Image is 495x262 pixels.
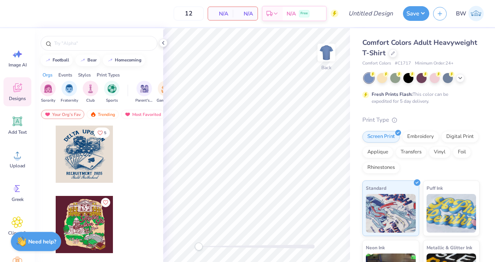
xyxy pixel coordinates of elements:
[157,81,174,104] div: filter for Game Day
[125,112,131,117] img: most_fav.gif
[87,110,119,119] div: Trending
[9,62,27,68] span: Image AI
[300,11,308,16] span: Free
[86,98,95,104] span: Club
[396,146,427,158] div: Transfers
[61,98,78,104] span: Fraternity
[366,184,386,192] span: Standard
[135,98,153,104] span: Parent's Weekend
[195,243,203,250] div: Accessibility label
[372,91,467,105] div: This color can be expedited for 5 day delivery.
[135,81,153,104] div: filter for Parent's Weekend
[441,131,479,143] div: Digital Print
[97,71,120,78] div: Print Types
[9,95,26,102] span: Designs
[43,71,53,78] div: Orgs
[366,194,416,233] img: Standard
[53,58,69,62] div: football
[429,146,451,158] div: Vinyl
[104,131,106,135] span: 5
[237,10,253,18] span: N/A
[395,60,411,67] span: # C1717
[53,39,152,47] input: Try "Alpha"
[90,112,96,117] img: trending.gif
[468,6,484,21] img: Brooke Williams
[366,243,385,252] span: Neon Ink
[83,81,98,104] div: filter for Club
[362,162,400,174] div: Rhinestones
[28,238,56,245] strong: Need help?
[41,54,73,66] button: football
[427,194,476,233] img: Puff Ink
[456,9,466,18] span: BW
[61,81,78,104] button: filter button
[83,81,98,104] button: filter button
[94,128,110,138] button: Like
[427,243,472,252] span: Metallic & Glitter Ink
[58,71,72,78] div: Events
[321,64,331,71] div: Back
[41,98,55,104] span: Sorority
[161,84,170,93] img: Game Day Image
[157,98,174,104] span: Game Day
[107,58,113,63] img: trend_line.gif
[452,6,487,21] a: BW
[104,81,119,104] div: filter for Sports
[78,71,91,78] div: Styles
[174,7,204,20] input: – –
[140,84,149,93] img: Parent's Weekend Image
[362,131,400,143] div: Screen Print
[362,146,393,158] div: Applique
[106,98,118,104] span: Sports
[362,60,391,67] span: Comfort Colors
[44,112,51,117] img: most_fav.gif
[213,10,228,18] span: N/A
[41,110,84,119] div: Your Org's Fav
[61,81,78,104] div: filter for Fraternity
[101,198,110,207] button: Like
[415,60,454,67] span: Minimum Order: 24 +
[108,84,116,93] img: Sports Image
[12,196,24,202] span: Greek
[8,129,27,135] span: Add Text
[75,54,100,66] button: bear
[45,58,51,63] img: trend_line.gif
[157,81,174,104] button: filter button
[402,131,439,143] div: Embroidery
[87,58,97,62] div: bear
[362,38,477,58] span: Comfort Colors Adult Heavyweight T-Shirt
[44,84,53,93] img: Sorority Image
[80,58,86,63] img: trend_line.gif
[40,81,56,104] button: filter button
[319,45,334,60] img: Back
[10,163,25,169] span: Upload
[5,230,30,242] span: Clipart & logos
[135,81,153,104] button: filter button
[86,84,95,93] img: Club Image
[103,54,145,66] button: homecoming
[453,146,471,158] div: Foil
[362,116,480,124] div: Print Type
[121,110,165,119] div: Most Favorited
[403,6,429,21] button: Save
[427,184,443,192] span: Puff Ink
[342,6,399,21] input: Untitled Design
[372,91,413,97] strong: Fresh Prints Flash:
[40,81,56,104] div: filter for Sorority
[65,84,73,93] img: Fraternity Image
[287,10,296,18] span: N/A
[104,81,119,104] button: filter button
[115,58,142,62] div: homecoming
